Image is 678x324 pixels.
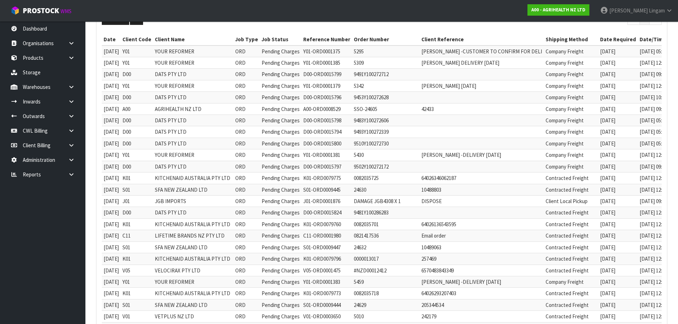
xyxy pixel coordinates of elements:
[640,244,673,251] span: [DATE] 12:33:00
[102,276,121,287] td: [DATE]
[598,161,638,172] td: [DATE]
[262,232,300,239] span: Pending Charges
[598,311,638,322] td: [DATE]
[233,196,260,207] td: ORD
[640,152,673,158] span: [DATE] 12:19:00
[640,267,673,274] span: [DATE] 12:12:00
[640,117,673,124] span: [DATE] 05:18:00
[301,69,352,80] td: D00-ORD0015799
[301,218,352,230] td: K01-ORD0079760
[301,184,352,195] td: S01-ORD0009445
[352,126,420,138] td: 9493Y100272339
[102,138,121,149] td: [DATE]
[102,172,121,184] td: [DATE]
[153,138,233,149] td: DATS PTY LTD
[420,149,544,161] td: [PERSON_NAME] -DELIVERY [DATE]
[301,57,352,68] td: Y01-ORD0001385
[102,92,121,103] td: [DATE]
[153,161,233,172] td: DATS PTY LTD
[102,149,121,161] td: [DATE]
[233,138,260,149] td: ORD
[233,184,260,195] td: ORD
[301,196,352,207] td: J01-ORD0001876
[301,230,352,241] td: C11-ORD0001980
[121,311,153,322] td: V01
[640,175,673,181] span: [DATE] 12:02:00
[598,172,638,184] td: [DATE]
[121,241,153,253] td: S01
[640,163,673,170] span: [DATE] 09:56:00
[153,46,233,57] td: YOUR REFORMER
[420,311,544,322] td: 242179
[544,126,598,138] td: Company Freight
[153,265,233,276] td: VELOCIRAX PTY LTD
[262,175,300,181] span: Pending Charges
[262,117,300,124] span: Pending Charges
[544,207,598,218] td: Contracted Freight
[640,278,673,285] span: [DATE] 12:18:00
[531,7,585,13] strong: A00 - AGRIHEALTH NZ LTD
[153,288,233,299] td: KITCHENAID AUSTRALIA PTY LTD
[233,230,260,241] td: ORD
[262,244,300,251] span: Pending Charges
[153,196,233,207] td: JGB IMPORTS
[544,299,598,310] td: Contracted Freight
[262,152,300,158] span: Pending Charges
[153,172,233,184] td: KITCHENAID AUSTRALIA PTY LTD
[640,290,673,297] span: [DATE] 12:09:00
[102,80,121,91] td: [DATE]
[598,207,638,218] td: [DATE]
[301,311,352,322] td: V01-ORD0003650
[352,218,420,230] td: 0082035701
[153,299,233,310] td: SFA NEW ZEALAND LTD
[233,103,260,115] td: ORD
[262,59,300,66] span: Pending Charges
[233,46,260,57] td: ORD
[262,94,300,101] span: Pending Charges
[544,265,598,276] td: Contracted Freight
[233,34,260,45] th: Job Type
[640,313,673,320] span: [DATE] 12:10:00
[352,207,420,218] td: 9481Y100286283
[153,126,233,138] td: DATS PTY LTD
[121,288,153,299] td: K01
[352,57,420,68] td: 5309
[544,92,598,103] td: Company Freight
[598,299,638,310] td: [DATE]
[598,241,638,253] td: [DATE]
[102,241,121,253] td: [DATE]
[262,71,300,78] span: Pending Charges
[23,6,59,15] span: ProStock
[640,255,673,262] span: [DATE] 12:30:00
[153,218,233,230] td: KITCHENAID AUSTRALIA PTY LTD
[121,57,153,68] td: Y01
[121,184,153,195] td: S01
[153,57,233,68] td: YOUR REFORMER
[102,218,121,230] td: [DATE]
[121,34,153,45] th: Client Code
[640,198,673,205] span: [DATE] 09:23:00
[153,311,233,322] td: VETPLUS NZ LTD
[420,103,544,115] td: 42433
[262,278,300,285] span: Pending Charges
[233,149,260,161] td: ORD
[527,4,589,16] a: A00 - AGRIHEALTH NZ LTD
[420,218,544,230] td: 64026136543595
[640,71,673,78] span: [DATE] 09:40:00
[262,302,300,308] span: Pending Charges
[262,198,300,205] span: Pending Charges
[102,288,121,299] td: [DATE]
[121,230,153,241] td: C11
[262,163,300,170] span: Pending Charges
[121,126,153,138] td: D00
[544,69,598,80] td: Company Freight
[301,299,352,310] td: S01-ORD0009444
[262,140,300,147] span: Pending Charges
[260,34,301,45] th: Job Status
[102,34,121,45] th: Date
[233,253,260,265] td: ORD
[301,172,352,184] td: K01-ORD0079775
[420,265,544,276] td: 6570483843349
[262,255,300,262] span: Pending Charges
[262,186,300,193] span: Pending Charges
